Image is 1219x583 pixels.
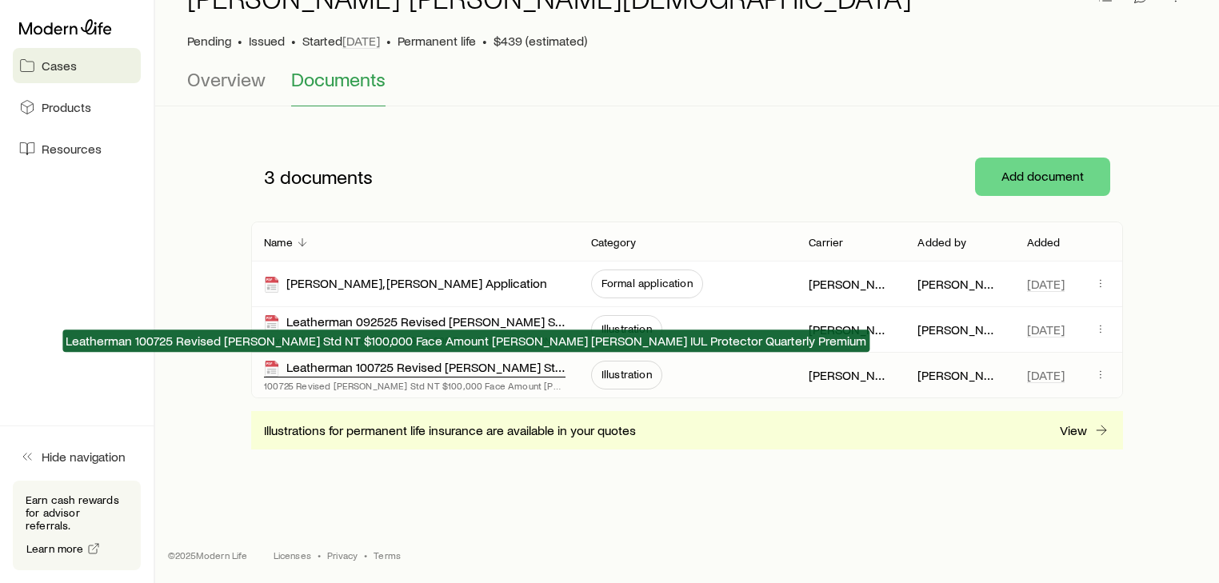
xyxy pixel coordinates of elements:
[264,275,547,293] div: [PERSON_NAME], [PERSON_NAME] Application
[187,33,231,49] p: Pending
[364,549,367,561] span: •
[482,33,487,49] span: •
[917,236,965,249] p: Added by
[291,68,386,90] span: Documents
[302,33,380,49] p: Started
[13,131,141,166] a: Resources
[1027,321,1065,337] span: [DATE]
[26,543,84,554] span: Learn more
[374,549,401,561] a: Terms
[264,166,275,188] span: 3
[342,33,380,49] span: [DATE]
[264,313,566,332] div: Leatherman 092525 Revised [PERSON_NAME] Std NT $100,000 Face Amount [PERSON_NAME] [PERSON_NAME] I...
[13,48,141,83] a: Cases
[42,449,126,465] span: Hide navigation
[264,379,566,392] p: 100725 Revised [PERSON_NAME] Std NT $100,000 Face Amount [PERSON_NAME] [PERSON_NAME] IUL Protecto...
[13,481,141,570] div: Earn cash rewards for advisor referrals.Learn more
[591,236,636,249] p: Category
[42,141,102,157] span: Resources
[274,549,311,561] a: Licenses
[42,99,91,115] span: Products
[386,33,391,49] span: •
[249,33,285,49] span: Issued
[13,439,141,474] button: Hide navigation
[168,549,248,561] p: © 2025 Modern Life
[26,493,128,532] p: Earn cash rewards for advisor referrals.
[318,549,321,561] span: •
[398,33,476,49] span: Permanent life
[264,236,293,249] p: Name
[1059,421,1110,440] a: View
[602,277,693,290] span: Formal application
[238,33,242,49] span: •
[602,322,652,335] span: Illustration
[809,321,892,337] p: [PERSON_NAME] [PERSON_NAME]
[264,359,566,377] div: Leatherman 100725 Revised [PERSON_NAME] Std NT $100,000 Face Amount [PERSON_NAME] [PERSON_NAME] I...
[494,33,587,49] span: $439 (estimated)
[809,367,892,383] p: [PERSON_NAME] [PERSON_NAME]
[1027,276,1065,292] span: [DATE]
[1027,367,1065,383] span: [DATE]
[327,549,358,561] a: Privacy
[809,276,892,292] p: [PERSON_NAME] [PERSON_NAME]
[917,321,1001,337] p: [PERSON_NAME]
[1027,236,1061,249] p: Added
[42,58,77,74] span: Cases
[975,158,1110,196] button: Add document
[264,422,636,438] span: Illustrations for permanent life insurance are available in your quotes
[13,90,141,125] a: Products
[291,33,296,49] span: •
[602,368,652,381] span: Illustration
[917,367,1001,383] p: [PERSON_NAME]
[280,166,373,188] span: documents
[917,276,1001,292] p: [PERSON_NAME]
[1060,422,1087,438] p: View
[809,236,843,249] p: Carrier
[187,68,266,90] span: Overview
[187,68,1187,106] div: Case details tabs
